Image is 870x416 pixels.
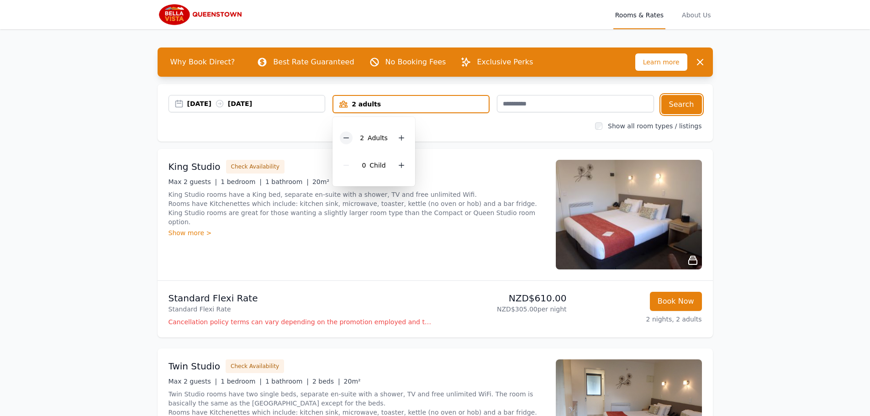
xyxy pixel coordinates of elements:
span: 1 bedroom | [221,178,262,185]
h3: King Studio [169,160,221,173]
div: [DATE] [DATE] [187,99,325,108]
button: Search [661,95,702,114]
div: 2 adults [333,100,489,109]
p: King Studio rooms have a King bed, separate en-suite with a shower, TV and free unlimited Wifi. R... [169,190,545,226]
p: 2 nights, 2 adults [574,315,702,324]
p: Standard Flexi Rate [169,292,432,305]
p: Cancellation policy terms can vary depending on the promotion employed and the time of stay of th... [169,317,432,326]
button: Check Availability [226,359,284,373]
span: Why Book Direct? [163,53,243,71]
button: Book Now [650,292,702,311]
span: 1 bathroom | [265,378,309,385]
button: Check Availability [226,160,285,174]
label: Show all room types / listings [608,122,701,130]
p: NZD$610.00 [439,292,567,305]
span: 2 beds | [312,378,340,385]
p: Exclusive Perks [477,57,533,68]
span: Max 2 guests | [169,378,217,385]
span: Max 2 guests | [169,178,217,185]
p: NZD$305.00 per night [439,305,567,314]
span: 0 [362,162,366,169]
span: 20m² [312,178,329,185]
img: Bella Vista Queenstown [158,4,246,26]
span: Child [369,162,385,169]
p: Standard Flexi Rate [169,305,432,314]
h3: Twin Studio [169,360,221,373]
span: Learn more [635,53,687,71]
span: Adult s [368,134,388,142]
p: No Booking Fees [385,57,446,68]
span: 1 bathroom | [265,178,309,185]
span: 2 [360,134,364,142]
p: Best Rate Guaranteed [273,57,354,68]
span: 1 bedroom | [221,378,262,385]
div: Show more > [169,228,545,237]
span: 20m² [344,378,361,385]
